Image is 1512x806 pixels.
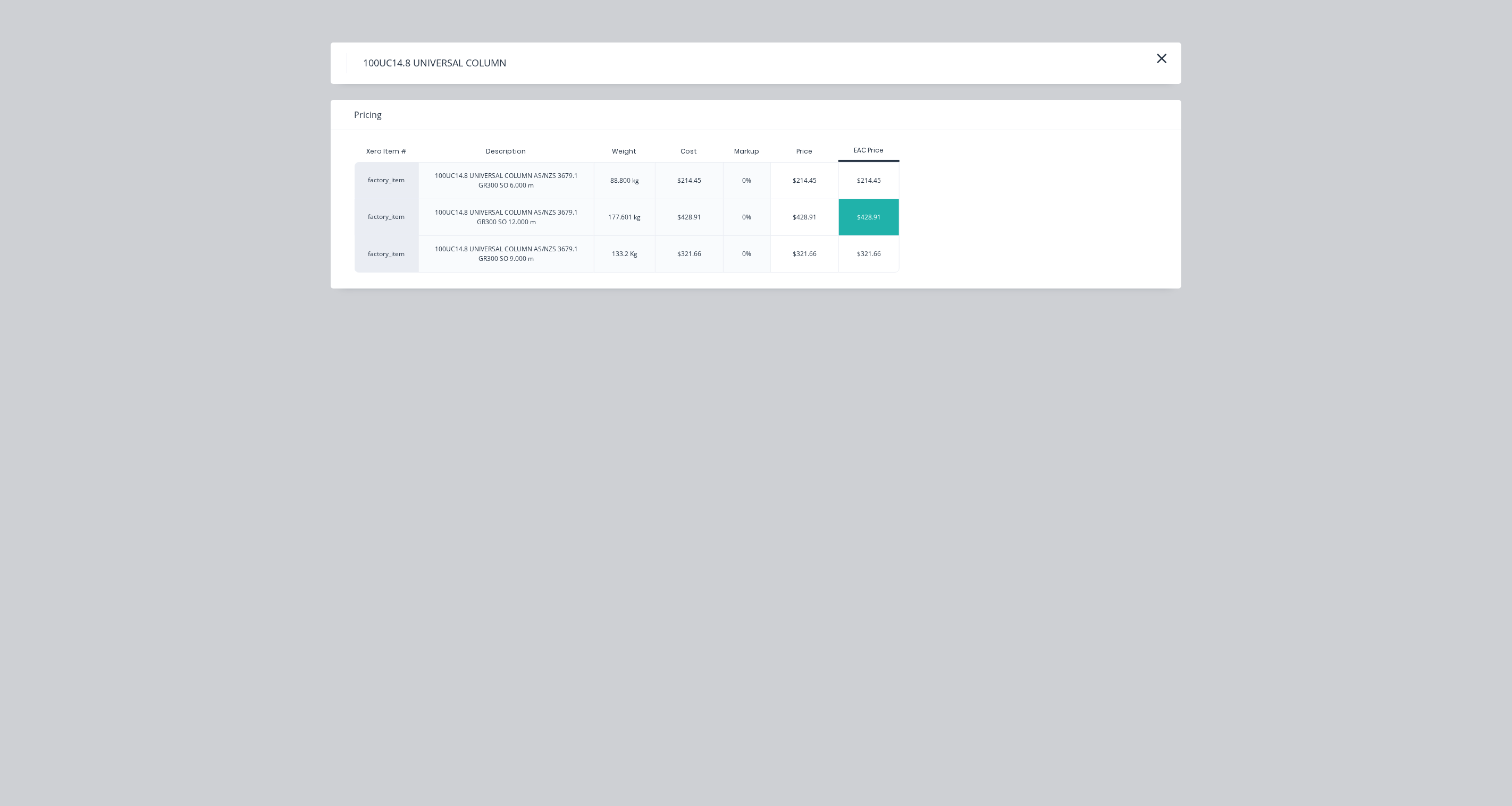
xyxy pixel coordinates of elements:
[612,249,637,259] div: 133.2 Kg
[771,236,838,272] div: $321.66
[355,141,418,162] div: Xero Item #
[723,141,770,162] div: Markup
[771,163,838,199] div: $214.45
[677,213,701,222] div: $428.91
[355,199,418,235] div: factory_item
[839,163,899,199] div: $214.45
[839,236,899,272] div: $321.66
[677,176,701,185] div: $214.45
[677,249,701,259] div: $321.66
[839,199,899,235] div: $428.91
[609,213,641,222] div: 177.601 kg
[770,141,838,162] div: Price
[655,141,723,162] div: Cost
[354,108,382,121] span: Pricing
[355,162,418,199] div: factory_item
[743,176,752,185] div: 0%
[355,235,418,273] div: factory_item
[427,171,585,190] div: 100UC14.8 UNIVERSAL COLUMN AS/NZS 3679.1 GR300 SO 6.000 m
[838,146,900,155] div: EAC Price
[427,208,585,227] div: 100UC14.8 UNIVERSAL COLUMN AS/NZS 3679.1 GR300 SO 12.000 m
[427,244,585,264] div: 100UC14.8 UNIVERSAL COLUMN AS/NZS 3679.1 GR300 SO 9.000 m
[478,138,535,165] div: Description
[743,213,752,222] div: 0%
[347,53,523,73] h4: 100UC14.8 UNIVERSAL COLUMN
[604,138,645,165] div: Weight
[743,249,752,259] div: 0%
[771,199,838,235] div: $428.91
[610,176,639,185] div: 88.800 kg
